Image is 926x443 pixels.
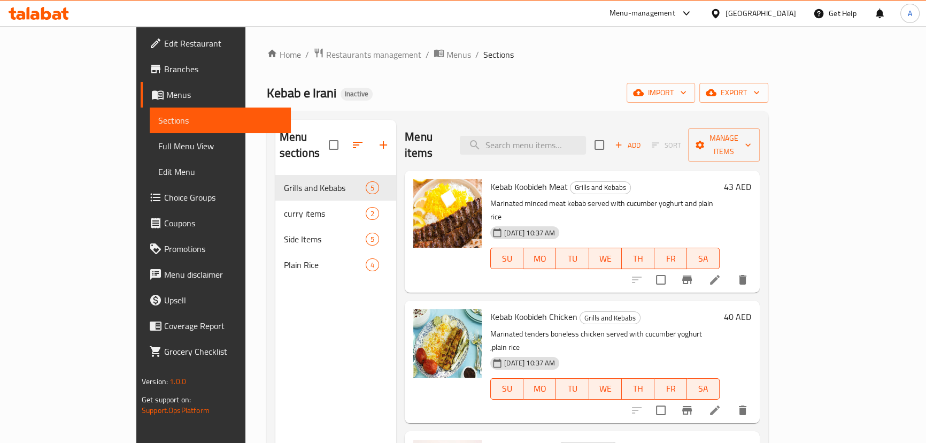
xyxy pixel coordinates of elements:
span: Choice Groups [164,191,282,204]
span: FR [659,251,683,266]
span: Branches [164,63,282,75]
span: TU [560,381,584,396]
button: Add [611,137,645,154]
button: SU [490,248,523,269]
span: Menus [166,88,282,101]
span: Inactive [341,89,373,98]
a: Edit Restaurant [141,30,291,56]
span: SU [495,251,519,266]
button: WE [589,378,622,400]
span: Kebab Koobideh Chicken [490,309,577,325]
span: Coupons [164,217,282,230]
div: Grills and Kebabs [570,181,631,194]
span: Select all sections [322,134,345,156]
a: Menus [434,48,471,62]
span: TH [626,251,650,266]
span: MO [528,381,552,396]
a: Menu disclaimer [141,262,291,287]
button: export [699,83,768,103]
span: FR [659,381,683,396]
div: Grills and Kebabs5 [275,175,397,201]
a: Coupons [141,210,291,236]
span: Select section [588,134,611,156]
div: Plain Rice4 [275,252,397,278]
span: Full Menu View [158,140,282,152]
div: Menu-management [609,7,675,20]
button: Add section [371,132,396,158]
button: FR [654,248,687,269]
span: Plain Rice [284,258,366,271]
span: Coverage Report [164,319,282,332]
button: Branch-specific-item [674,267,700,293]
span: Promotions [164,242,282,255]
a: Grocery Checklist [141,339,291,364]
button: WE [589,248,622,269]
span: Sections [158,114,282,127]
nav: Menu sections [275,171,397,282]
span: 5 [366,183,379,193]
p: Marinated tenders boneless chicken served with cucumber yoghurt ,plain rice [490,327,720,354]
li: / [305,48,309,61]
div: items [366,181,379,194]
span: Get support on: [142,393,191,407]
div: items [366,233,379,246]
div: [GEOGRAPHIC_DATA] [726,7,796,19]
button: SA [687,378,720,400]
button: SA [687,248,720,269]
img: Kebab Koobideh Meat [413,179,482,248]
span: Select section first [645,137,688,154]
span: 2 [366,209,379,219]
span: curry items [284,207,366,220]
span: Edit Restaurant [164,37,282,50]
span: Grocery Checklist [164,345,282,358]
span: import [635,86,686,100]
span: Restaurants management [326,48,421,61]
a: Restaurants management [313,48,421,62]
span: Grills and Kebabs [284,181,366,194]
div: Side Items5 [275,226,397,252]
span: 4 [366,260,379,270]
button: FR [654,378,687,400]
a: Promotions [141,236,291,262]
img: Kebab Koobideh Chicken [413,309,482,378]
button: TU [556,378,589,400]
span: SA [691,251,715,266]
li: / [475,48,479,61]
span: WE [593,381,618,396]
span: Sort sections [345,132,371,158]
button: SU [490,378,523,400]
span: Menu disclaimer [164,268,282,281]
a: Upsell [141,287,291,313]
span: Manage items [697,132,751,158]
a: Full Menu View [150,133,291,159]
span: Edit Menu [158,165,282,178]
span: Add [613,139,642,151]
a: Support.OpsPlatform [142,403,210,417]
div: items [366,207,379,220]
span: Kebab Koobideh Meat [490,179,568,195]
h6: 40 AED [724,309,751,324]
h6: 43 AED [724,179,751,194]
span: Kebab e Irani [267,81,336,105]
span: A [908,7,912,19]
span: Select to update [650,269,672,291]
button: TU [556,248,589,269]
button: Branch-specific-item [674,398,700,423]
a: Edit menu item [708,404,721,417]
span: WE [593,251,618,266]
span: SU [495,381,519,396]
span: export [708,86,760,100]
span: MO [528,251,552,266]
span: Grills and Kebabs [580,312,640,324]
span: Menus [446,48,471,61]
span: Add item [611,137,645,154]
span: [DATE] 10:37 AM [500,358,559,368]
a: Choice Groups [141,185,291,210]
button: TH [622,378,654,400]
button: MO [523,378,556,400]
div: items [366,258,379,271]
span: SA [691,381,715,396]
